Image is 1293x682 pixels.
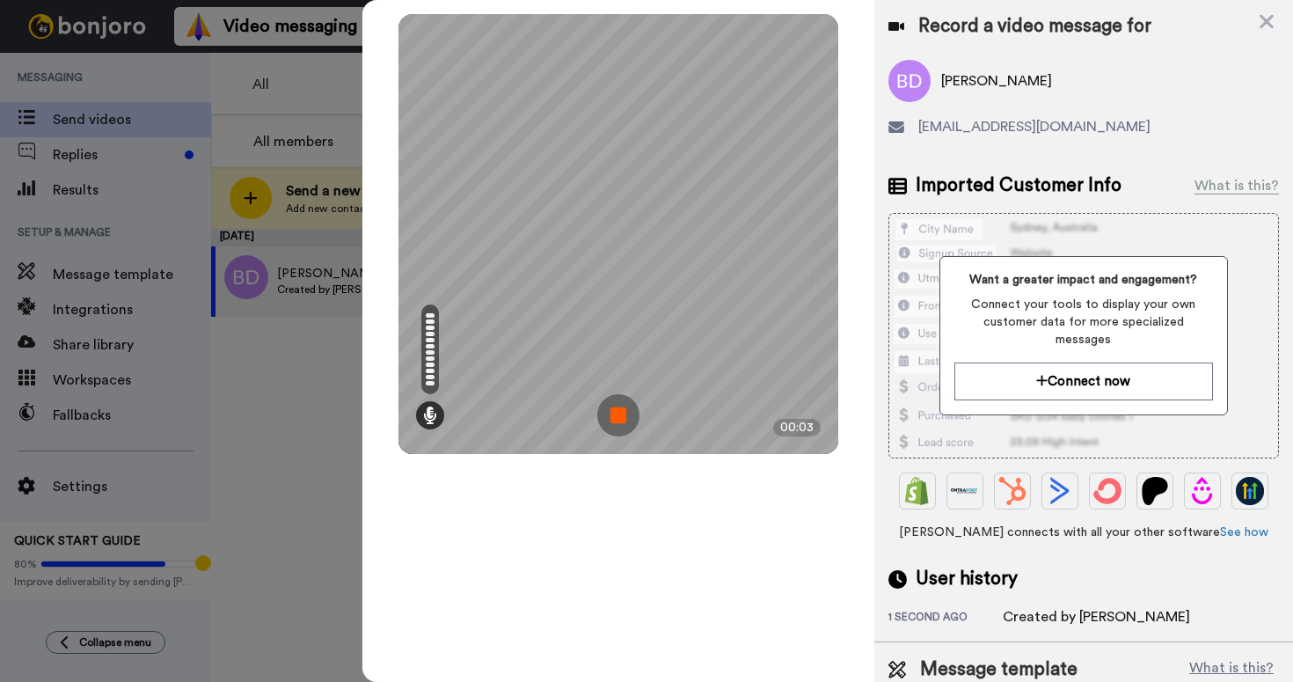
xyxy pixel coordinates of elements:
[1046,477,1074,505] img: ActiveCampaign
[1141,477,1169,505] img: Patreon
[916,172,1121,199] span: Imported Customer Info
[1236,477,1264,505] img: GoHighLevel
[773,419,821,436] div: 00:03
[56,56,77,77] img: mute-white.svg
[1003,606,1190,627] div: Created by [PERSON_NAME]
[1194,175,1279,196] div: What is this?
[888,524,1279,541] span: [PERSON_NAME] connects with all your other software
[2,4,49,51] img: c638375f-eacb-431c-9714-bd8d08f708a7-1584310529.jpg
[918,116,1151,137] span: [EMAIL_ADDRESS][DOMAIN_NAME]
[597,394,639,436] img: ic_record_stop.svg
[99,15,233,196] span: Hi [PERSON_NAME], thank you so much for signing up! I wanted to say thanks in person with a quick...
[951,477,979,505] img: Ontraport
[954,363,1213,400] button: Connect now
[954,271,1213,289] span: Want a greater impact and engagement?
[888,610,1003,627] div: 1 second ago
[998,477,1026,505] img: Hubspot
[1188,477,1216,505] img: Drip
[954,296,1213,348] span: Connect your tools to display your own customer data for more specialized messages
[916,566,1018,592] span: User history
[1093,477,1121,505] img: ConvertKit
[1220,526,1268,539] a: See how
[903,477,931,505] img: Shopify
